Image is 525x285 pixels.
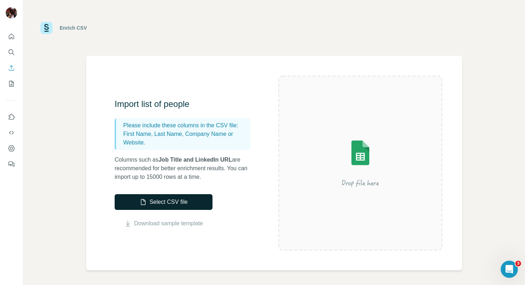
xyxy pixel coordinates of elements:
button: Select CSV file [115,194,212,210]
button: Search [6,46,17,59]
span: Job Title and LinkedIn URL [159,157,232,163]
button: My lists [6,77,17,90]
a: Download sample template [134,219,203,228]
button: Enrich CSV [6,62,17,74]
h3: Import list of people [115,98,257,110]
p: First Name, Last Name, Company Name or Website. [123,130,247,147]
p: Please include these columns in the CSV file: [123,121,247,130]
button: Download sample template [115,219,212,228]
span: 3 [515,261,521,266]
img: Surfe Logo [40,22,52,34]
img: Surfe Illustration - Drop file here or select below [296,120,425,206]
button: Dashboard [6,142,17,155]
button: Use Surfe API [6,126,17,139]
iframe: Intercom live chat [501,261,518,278]
div: Enrich CSV [60,24,87,31]
button: Quick start [6,30,17,43]
img: Avatar [6,7,17,19]
button: Feedback [6,158,17,171]
button: Use Surfe on LinkedIn [6,110,17,123]
p: Columns such as are recommended for better enrichment results. You can import up to 15000 rows at... [115,156,257,181]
